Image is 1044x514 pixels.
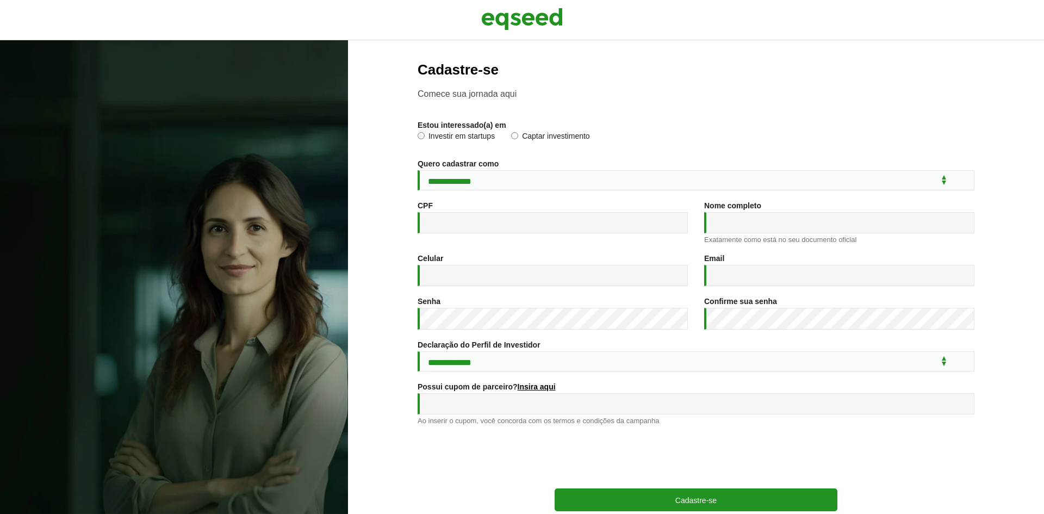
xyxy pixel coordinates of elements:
[418,298,440,305] label: Senha
[704,236,974,243] div: Exatamente como está no seu documento oficial
[418,255,443,262] label: Celular
[613,435,779,478] iframe: reCAPTCHA
[418,132,495,143] label: Investir em startups
[704,202,761,209] label: Nome completo
[418,383,556,391] label: Possui cupom de parceiro?
[418,417,974,424] div: Ao inserir o cupom, você concorda com os termos e condições da campanha
[418,89,974,99] p: Comece sua jornada aqui
[418,62,974,78] h2: Cadastre-se
[555,488,837,511] button: Cadastre-se
[511,132,590,143] label: Captar investimento
[418,132,425,139] input: Investir em startups
[518,383,556,391] a: Insira aqui
[418,341,540,349] label: Declaração do Perfil de Investidor
[418,202,433,209] label: CPF
[418,160,499,168] label: Quero cadastrar como
[704,298,777,305] label: Confirme sua senha
[481,5,563,33] img: EqSeed Logo
[418,121,506,129] label: Estou interessado(a) em
[511,132,518,139] input: Captar investimento
[704,255,724,262] label: Email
